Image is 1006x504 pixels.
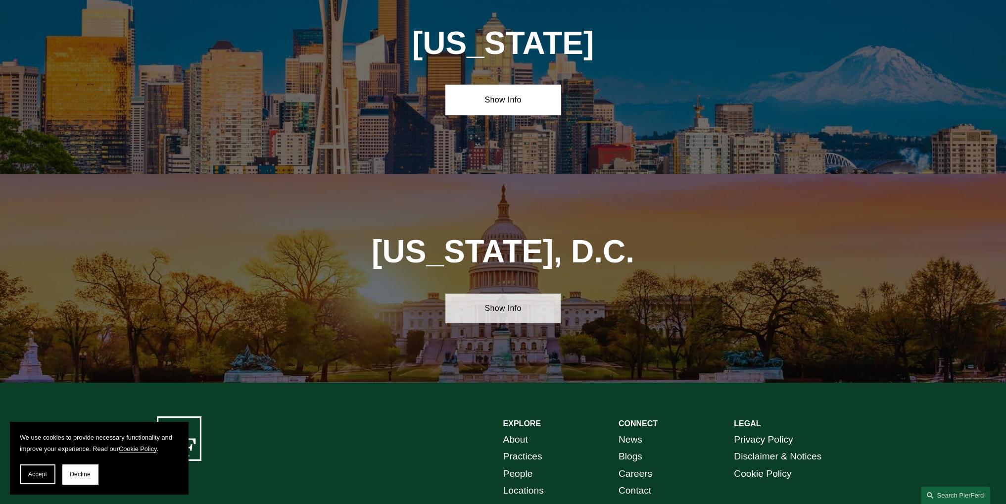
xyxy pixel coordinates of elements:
[119,445,157,453] a: Cookie Policy
[619,431,642,449] a: News
[619,419,658,428] strong: CONNECT
[445,85,561,114] a: Show Info
[28,471,47,478] span: Accept
[734,431,793,449] a: Privacy Policy
[619,448,642,465] a: Blogs
[734,448,821,465] a: Disclaimer & Notices
[734,465,791,483] a: Cookie Policy
[503,448,542,465] a: Practices
[387,25,619,61] h1: [US_STATE]
[503,419,541,428] strong: EXPLORE
[20,432,178,454] p: We use cookies to provide necessary functionality and improve your experience. Read our .
[503,465,533,483] a: People
[503,431,528,449] a: About
[70,471,91,478] span: Decline
[20,464,55,484] button: Accept
[619,482,651,500] a: Contact
[734,419,761,428] strong: LEGAL
[619,465,652,483] a: Careers
[503,482,544,500] a: Locations
[62,464,98,484] button: Decline
[330,234,676,270] h1: [US_STATE], D.C.
[921,487,990,504] a: Search this site
[10,422,188,494] section: Cookie banner
[445,294,561,323] a: Show Info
